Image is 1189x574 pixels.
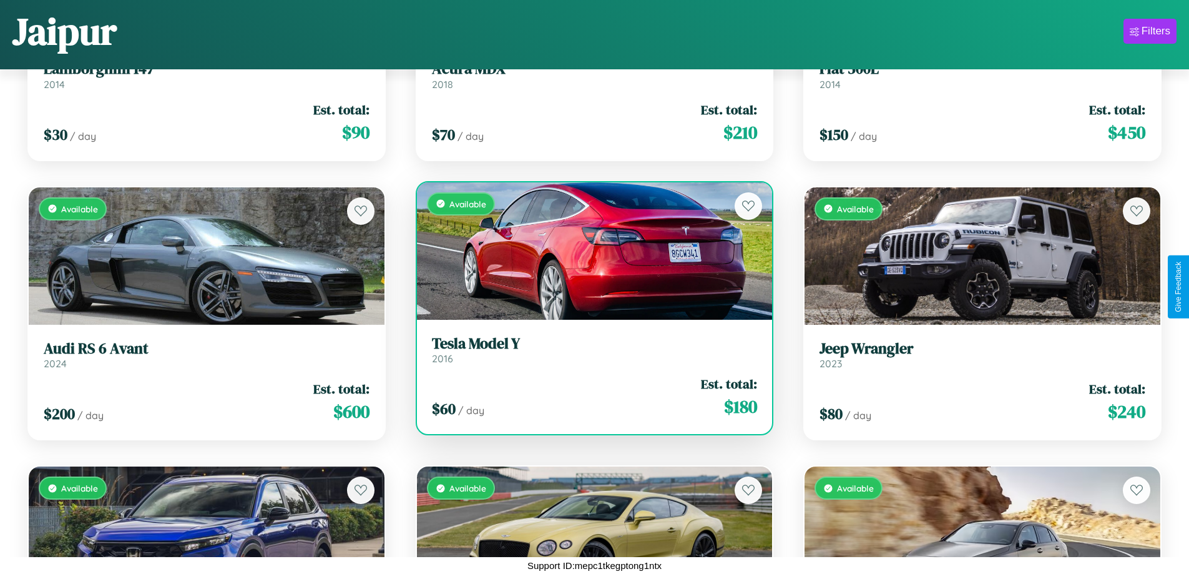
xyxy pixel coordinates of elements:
span: / day [457,130,484,142]
span: Available [449,483,486,493]
span: 2024 [44,357,67,370]
span: $ 210 [723,120,757,145]
span: $ 60 [432,398,456,419]
span: Est. total: [701,375,757,393]
span: $ 30 [44,124,67,145]
h3: Acura MDX [432,60,758,78]
div: Give Feedback [1174,262,1183,312]
span: / day [77,409,104,422]
a: Acura MDX2018 [432,60,758,91]
div: Filters [1142,25,1170,37]
span: Available [61,483,98,493]
h3: Fiat 500L [820,60,1145,78]
span: Available [61,204,98,214]
h3: Jeep Wrangler [820,340,1145,358]
span: Available [837,204,874,214]
span: / day [851,130,877,142]
span: 2016 [432,352,453,365]
span: Est. total: [313,380,369,398]
span: 2018 [432,78,453,91]
span: / day [845,409,871,422]
span: Est. total: [701,101,757,119]
span: Est. total: [313,101,369,119]
span: $ 240 [1108,399,1145,424]
span: 2014 [820,78,841,91]
span: 2014 [44,78,65,91]
h1: Jaipur [12,6,117,57]
a: Tesla Model Y2016 [432,335,758,365]
span: Est. total: [1089,101,1145,119]
a: Jeep Wrangler2023 [820,340,1145,370]
a: Audi RS 6 Avant2024 [44,340,369,370]
span: $ 150 [820,124,848,145]
h3: Audi RS 6 Avant [44,340,369,358]
h3: Tesla Model Y [432,335,758,353]
h3: Lamborghini 147 [44,60,369,78]
span: / day [70,130,96,142]
span: $ 450 [1108,120,1145,145]
span: $ 600 [333,399,369,424]
span: $ 200 [44,403,75,424]
a: Lamborghini 1472014 [44,60,369,91]
span: / day [458,404,484,417]
span: Available [837,483,874,493]
span: 2023 [820,357,842,370]
span: Available [449,199,486,209]
button: Filters [1123,19,1177,44]
p: Support ID: mepc1tkegptong1ntx [527,557,662,574]
span: $ 90 [342,120,369,145]
span: $ 80 [820,403,843,424]
span: $ 70 [432,124,455,145]
span: $ 180 [724,394,757,419]
a: Fiat 500L2014 [820,60,1145,91]
span: Est. total: [1089,380,1145,398]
